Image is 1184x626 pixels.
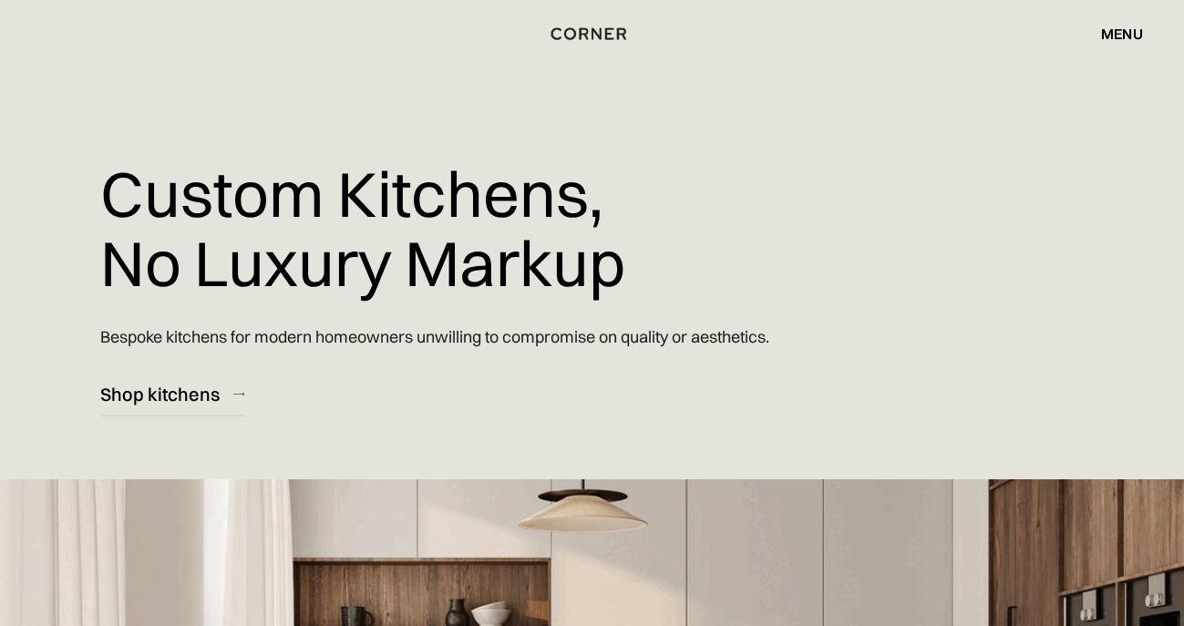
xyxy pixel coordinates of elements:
div: menu [1101,26,1143,41]
p: Bespoke kitchens for modern homeowners unwilling to compromise on quality or aesthetics. [100,311,769,363]
a: home [545,22,639,46]
div: Shop kitchens [100,382,220,406]
div: menu [1083,18,1143,49]
h1: Custom Kitchens, No Luxury Markup [100,146,625,311]
a: Shop kitchens [100,372,244,416]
